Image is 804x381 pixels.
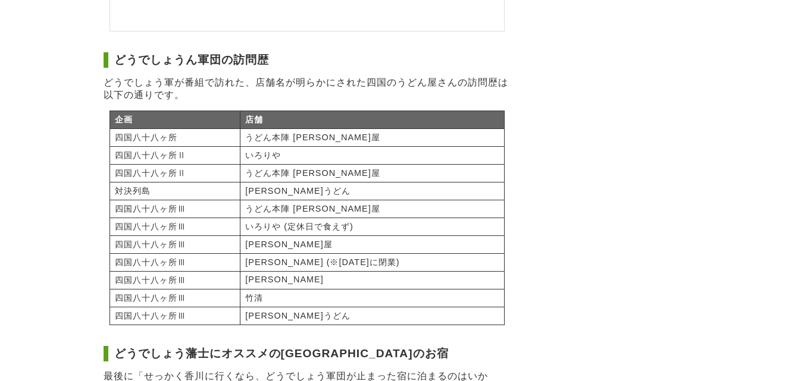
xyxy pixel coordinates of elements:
td: 四国八十八ヶ所Ⅱ [110,146,240,164]
td: 四国八十八ヶ所Ⅱ [110,164,240,182]
h2: どうでしょうん軍団の訪問歴 [104,52,511,68]
td: 四国八十八ヶ所Ⅲ [110,235,240,253]
th: 企画 [110,111,240,128]
td: [PERSON_NAME]屋 [240,235,504,253]
p: どうでしょう軍が番組で訪れた、店舗名が明らかにされた四国のうどん屋さんの訪問歴は以下の通りです。 [104,77,511,102]
td: 竹清 [240,289,504,307]
td: 四国八十八ヶ所 [110,128,240,146]
td: [PERSON_NAME] (※[DATE]に閉業) [240,253,504,271]
td: 四国八十八ヶ所Ⅲ [110,218,240,235]
td: うどん本陣 [PERSON_NAME]屋 [240,128,504,146]
td: いろりや (定休日で食えず) [240,218,504,235]
th: 店舗 [240,111,504,128]
td: 四国八十八ヶ所Ⅲ [110,271,240,289]
td: 四国八十八ヶ所Ⅲ [110,253,240,271]
td: うどん本陣 [PERSON_NAME]屋 [240,200,504,218]
td: うどん本陣 [PERSON_NAME]屋 [240,164,504,182]
td: [PERSON_NAME]うどん [240,307,504,325]
td: 四国八十八ヶ所Ⅲ [110,200,240,218]
td: 四国八十八ヶ所Ⅲ [110,289,240,307]
h2: どうでしょう藩士にオススメの[GEOGRAPHIC_DATA]のお宿 [104,346,511,361]
td: [PERSON_NAME] [240,271,504,289]
td: 対決列島 [110,182,240,200]
td: いろりや [240,146,504,164]
td: 四国八十八ヶ所Ⅲ [110,307,240,325]
td: [PERSON_NAME]うどん [240,182,504,200]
